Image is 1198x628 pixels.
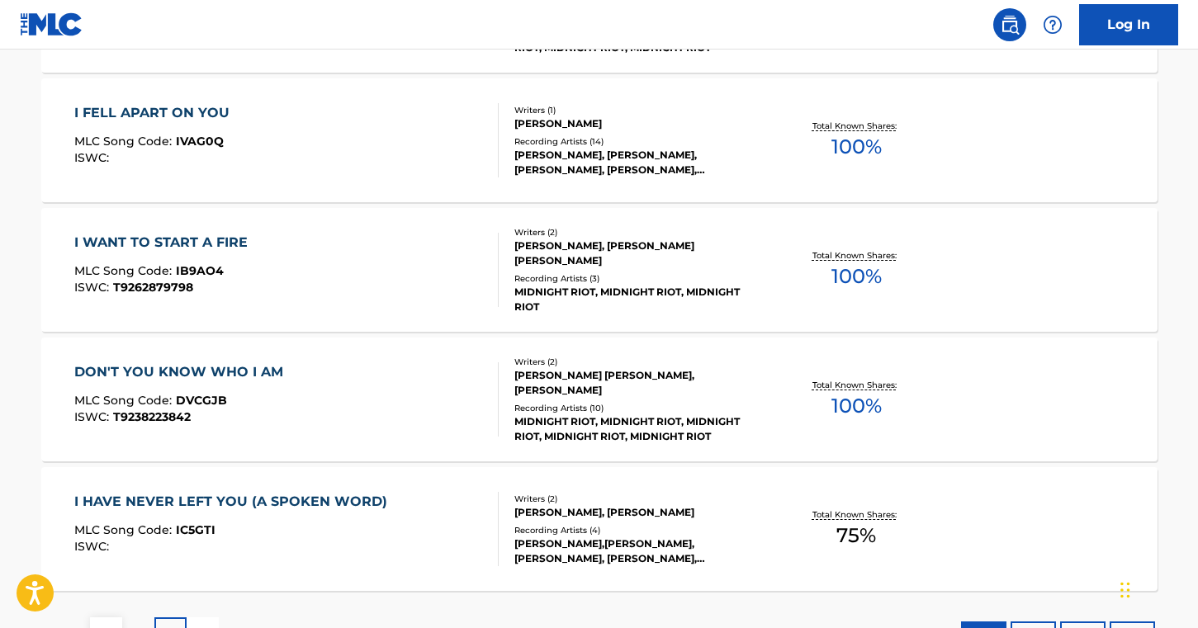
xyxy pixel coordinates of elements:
[74,233,256,253] div: I WANT TO START A FIRE
[41,338,1158,461] a: DON'T YOU KNOW WHO I AMMLC Song Code:DVCGJBISWC:T9238223842Writers (2)[PERSON_NAME] [PERSON_NAME]...
[1120,565,1130,615] div: Drag
[514,493,764,505] div: Writers ( 2 )
[514,238,764,268] div: [PERSON_NAME], [PERSON_NAME] [PERSON_NAME]
[74,539,113,554] span: ISWC :
[41,78,1158,202] a: I FELL APART ON YOUMLC Song Code:IVAG0QISWC:Writers (1)[PERSON_NAME]Recording Artists (14)[PERSON...
[74,409,113,424] span: ISWC :
[514,368,764,398] div: [PERSON_NAME] [PERSON_NAME], [PERSON_NAME]
[20,12,83,36] img: MLC Logo
[74,263,176,278] span: MLC Song Code :
[74,280,113,295] span: ISWC :
[74,393,176,408] span: MLC Song Code :
[514,285,764,314] div: MIDNIGHT RIOT, MIDNIGHT RIOT, MIDNIGHT RIOT
[514,226,764,238] div: Writers ( 2 )
[831,262,882,291] span: 100 %
[176,522,215,537] span: IC5GTI
[41,467,1158,591] a: I HAVE NEVER LEFT YOU (A SPOKEN WORD)MLC Song Code:IC5GTIISWC:Writers (2)[PERSON_NAME], [PERSON_N...
[514,116,764,131] div: [PERSON_NAME]
[74,134,176,149] span: MLC Song Code :
[1079,4,1178,45] a: Log In
[812,120,901,132] p: Total Known Shares:
[1043,15,1063,35] img: help
[1115,549,1198,628] iframe: Chat Widget
[176,393,227,408] span: DVCGJB
[812,508,901,521] p: Total Known Shares:
[74,492,395,512] div: I HAVE NEVER LEFT YOU (A SPOKEN WORD)
[176,134,224,149] span: IVAG0Q
[1036,8,1069,41] div: Help
[176,263,224,278] span: IB9AO4
[514,524,764,536] div: Recording Artists ( 4 )
[74,150,113,165] span: ISWC :
[831,132,882,162] span: 100 %
[514,414,764,444] div: MIDNIGHT RIOT, MIDNIGHT RIOT, MIDNIGHT RIOT, MIDNIGHT RIOT, MIDNIGHT RIOT
[514,148,764,177] div: [PERSON_NAME], [PERSON_NAME], [PERSON_NAME], [PERSON_NAME], [PERSON_NAME]
[41,208,1158,332] a: I WANT TO START A FIREMLC Song Code:IB9AO4ISWC:T9262879798Writers (2)[PERSON_NAME], [PERSON_NAME]...
[113,280,193,295] span: T9262879798
[74,103,238,123] div: I FELL APART ON YOU
[74,362,291,382] div: DON'T YOU KNOW WHO I AM
[514,356,764,368] div: Writers ( 2 )
[74,522,176,537] span: MLC Song Code :
[514,272,764,285] div: Recording Artists ( 3 )
[831,391,882,421] span: 100 %
[514,135,764,148] div: Recording Artists ( 14 )
[514,104,764,116] div: Writers ( 1 )
[993,8,1026,41] a: Public Search
[836,521,876,550] span: 75 %
[514,402,764,414] div: Recording Artists ( 10 )
[113,409,191,424] span: T9238223842
[514,536,764,566] div: [PERSON_NAME],[PERSON_NAME], [PERSON_NAME], [PERSON_NAME], [PERSON_NAME]
[812,249,901,262] p: Total Known Shares:
[514,505,764,520] div: [PERSON_NAME], [PERSON_NAME]
[1000,15,1020,35] img: search
[812,379,901,391] p: Total Known Shares:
